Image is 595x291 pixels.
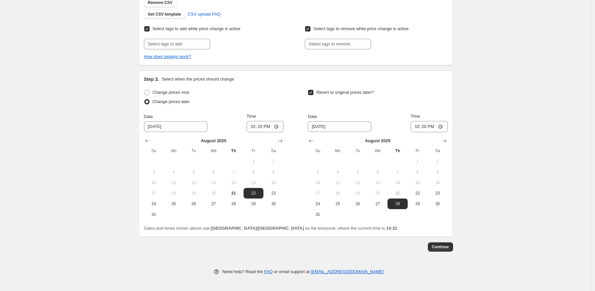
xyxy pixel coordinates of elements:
span: 6 [206,169,221,175]
span: 12 [350,180,365,185]
button: Friday August 1 2025 [408,156,428,167]
button: Friday August 22 2025 [408,188,428,199]
button: Show previous month, July 2025 [143,136,152,145]
button: Friday August 15 2025 [408,177,428,188]
span: 14 [390,180,405,185]
span: 19 [350,191,365,196]
span: 12 [186,180,201,185]
b: [GEOGRAPHIC_DATA]/[GEOGRAPHIC_DATA] [211,226,304,231]
span: 29 [246,201,261,206]
span: 23 [266,191,281,196]
span: 16 [266,180,281,185]
span: 19 [186,191,201,196]
button: Saturday August 9 2025 [428,167,447,177]
span: 2 [266,159,281,164]
span: 1 [246,159,261,164]
span: 18 [166,191,181,196]
span: 25 [331,201,345,206]
button: Tuesday August 12 2025 [348,177,368,188]
button: Today Thursday August 21 2025 [224,188,244,199]
button: Friday August 1 2025 [244,156,263,167]
span: Select tags to remove while price change is active [313,26,409,31]
button: Saturday August 30 2025 [428,199,447,209]
button: Thursday August 14 2025 [224,177,244,188]
button: Saturday August 9 2025 [263,167,283,177]
span: 31 [310,212,325,217]
span: 11 [166,180,181,185]
span: 15 [410,180,425,185]
button: Monday August 18 2025 [164,188,184,199]
button: Wednesday August 27 2025 [204,199,223,209]
button: Thursday August 7 2025 [224,167,244,177]
button: Tuesday August 5 2025 [184,167,204,177]
span: 23 [430,191,445,196]
span: 4 [331,169,345,175]
button: Sunday August 10 2025 [144,177,164,188]
input: 12:00 [411,121,448,132]
span: 30 [430,201,445,206]
a: [EMAIL_ADDRESS][DOMAIN_NAME] [311,269,384,274]
button: Saturday August 23 2025 [428,188,447,199]
span: 18 [331,191,345,196]
a: CSV upload FAQ [184,9,224,20]
button: Sunday August 3 2025 [308,167,328,177]
button: Get CSV template [144,10,185,19]
span: Su [147,148,161,153]
button: Wednesday August 13 2025 [368,177,388,188]
h2: Step 3. [144,76,159,83]
th: Thursday [388,145,407,156]
button: Saturday August 2 2025 [263,156,283,167]
button: Thursday August 28 2025 [224,199,244,209]
input: Select tags to remove [305,39,371,49]
span: Tu [186,148,201,153]
button: Saturday August 23 2025 [263,188,283,199]
span: 16 [430,180,445,185]
span: Mo [331,148,345,153]
span: Sa [430,148,445,153]
span: Continue [432,244,449,250]
button: Wednesday August 27 2025 [368,199,388,209]
span: 8 [246,169,261,175]
p: Select when the prices should change [161,76,234,83]
th: Thursday [224,145,244,156]
span: 10 [147,180,161,185]
span: 8 [410,169,425,175]
input: 8/21/2025 [308,121,371,132]
b: 14:32 [386,226,397,231]
span: 29 [410,201,425,206]
span: 21 [390,191,405,196]
button: Wednesday August 6 2025 [368,167,388,177]
button: Sunday August 17 2025 [308,188,328,199]
span: 20 [370,191,385,196]
span: 25 [166,201,181,206]
span: 24 [147,201,161,206]
span: 30 [266,201,281,206]
button: Saturday August 2 2025 [428,156,447,167]
button: Tuesday August 26 2025 [348,199,368,209]
button: Wednesday August 20 2025 [204,188,223,199]
span: 20 [206,191,221,196]
button: Today Thursday August 21 2025 [388,188,407,199]
th: Sunday [144,145,164,156]
span: Su [310,148,325,153]
span: Fr [246,148,261,153]
button: Wednesday August 13 2025 [204,177,223,188]
span: Need help? Read the [222,269,264,274]
span: We [206,148,221,153]
span: 22 [410,191,425,196]
span: Dates and times shown above use as the timezone, where the current time is [144,226,397,231]
span: 31 [147,212,161,217]
span: 6 [370,169,385,175]
button: Friday August 8 2025 [408,167,428,177]
th: Tuesday [184,145,204,156]
button: Tuesday August 19 2025 [348,188,368,199]
span: We [370,148,385,153]
button: Sunday August 31 2025 [308,209,328,220]
button: Monday August 4 2025 [164,167,184,177]
span: Get CSV template [148,12,181,17]
span: or email support at [273,269,311,274]
span: 5 [186,169,201,175]
button: Thursday August 14 2025 [388,177,407,188]
span: 1 [410,159,425,164]
span: 7 [226,169,241,175]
